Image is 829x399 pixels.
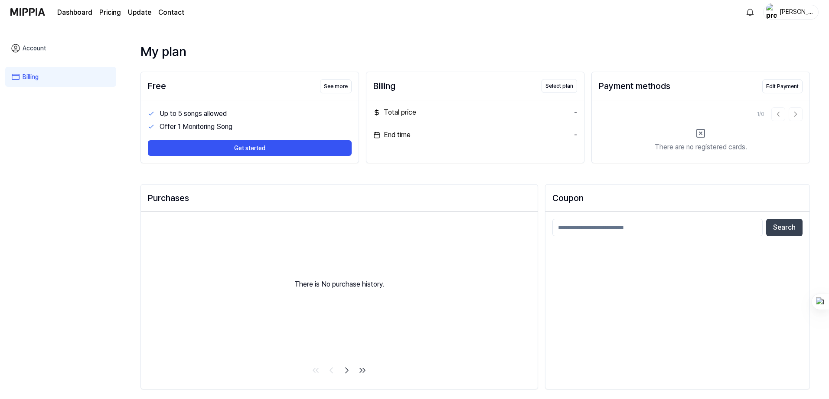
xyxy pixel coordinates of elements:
[309,363,323,377] a: Go to first page
[762,79,803,93] button: Edit Payment
[140,42,810,61] div: My plan
[141,363,538,379] nav: pagination
[766,3,777,21] img: profile
[5,67,116,87] a: Billing
[574,107,577,118] div: -
[763,5,819,20] button: profile[PERSON_NAME]
[373,130,411,140] div: End time
[599,79,670,92] div: Payment methods
[148,191,531,204] div: Purchases
[128,7,151,18] a: Update
[99,7,121,18] a: Pricing
[373,79,395,92] div: Billing
[148,140,352,156] button: Get started
[5,38,116,58] a: Account
[356,363,369,377] a: Go to last page
[148,133,352,156] a: Get started
[141,212,538,356] div: There is No purchase history.
[373,107,416,118] div: Total price
[160,122,352,132] div: Offer 1 Monitoring Song
[320,79,352,93] a: See more
[655,142,747,152] div: There are no registered cards.
[158,7,184,18] a: Contact
[320,79,352,93] button: See more
[766,219,803,236] button: Search
[57,7,92,18] a: Dashboard
[542,79,577,93] button: Select plan
[762,79,803,93] a: Edit Payment
[160,109,352,119] div: Up to 5 songs allowed
[552,191,803,204] h2: Coupon
[757,110,764,118] div: 1 / 0
[779,7,813,16] div: [PERSON_NAME]
[340,363,354,377] a: Go to next page
[148,79,166,92] div: Free
[574,130,577,140] div: -
[745,7,755,17] img: 알림
[324,363,338,377] a: Go to previous page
